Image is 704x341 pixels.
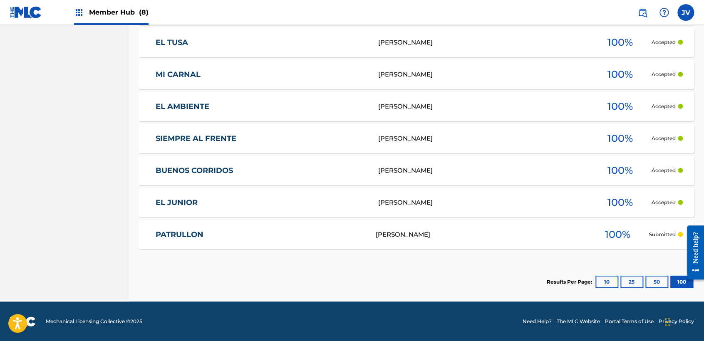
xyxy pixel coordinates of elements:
[620,276,643,288] button: 25
[677,4,694,21] div: User Menu
[651,39,675,46] p: Accepted
[523,318,552,325] a: Need Help?
[378,134,589,143] div: [PERSON_NAME]
[607,131,633,146] span: 100 %
[651,167,675,174] p: Accepted
[74,7,84,17] img: Top Rightsholders
[378,38,589,47] div: [PERSON_NAME]
[156,230,364,240] a: PATRULLON
[547,278,594,286] p: Results Per Page:
[659,318,694,325] a: Privacy Policy
[656,4,672,21] div: Help
[607,163,633,178] span: 100 %
[605,318,654,325] a: Portal Terms of Use
[662,301,704,341] div: Widget de chat
[156,70,367,79] a: MI CARNAL
[662,301,704,341] iframe: Chat Widget
[375,230,586,240] div: [PERSON_NAME]
[156,134,367,143] a: SIEMPRE AL FRENTE
[378,70,589,79] div: [PERSON_NAME]
[156,102,367,111] a: EL AMBIENTE
[378,166,589,175] div: [PERSON_NAME]
[651,199,675,206] p: Accepted
[645,276,668,288] button: 50
[607,195,633,210] span: 100 %
[156,38,367,47] a: EL TUSA
[89,7,149,17] span: Member Hub
[156,166,367,175] a: BUENOS CORRIDOS
[10,316,36,326] img: logo
[607,67,633,82] span: 100 %
[670,276,693,288] button: 100
[651,71,675,78] p: Accepted
[651,103,675,110] p: Accepted
[595,276,618,288] button: 10
[634,4,651,21] a: Public Search
[139,8,149,16] span: (8)
[46,318,142,325] span: Mechanical Licensing Collective © 2025
[10,6,42,18] img: MLC Logo
[681,219,704,286] iframe: Resource Center
[605,227,630,242] span: 100 %
[378,198,589,208] div: [PERSON_NAME]
[557,318,600,325] a: The MLC Website
[607,99,633,114] span: 100 %
[649,231,675,238] p: Submitted
[659,7,669,17] img: help
[665,309,670,334] div: Arrastrar
[607,35,633,50] span: 100 %
[378,102,589,111] div: [PERSON_NAME]
[651,135,675,142] p: Accepted
[156,198,367,208] a: EL JUNIOR
[637,7,647,17] img: search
